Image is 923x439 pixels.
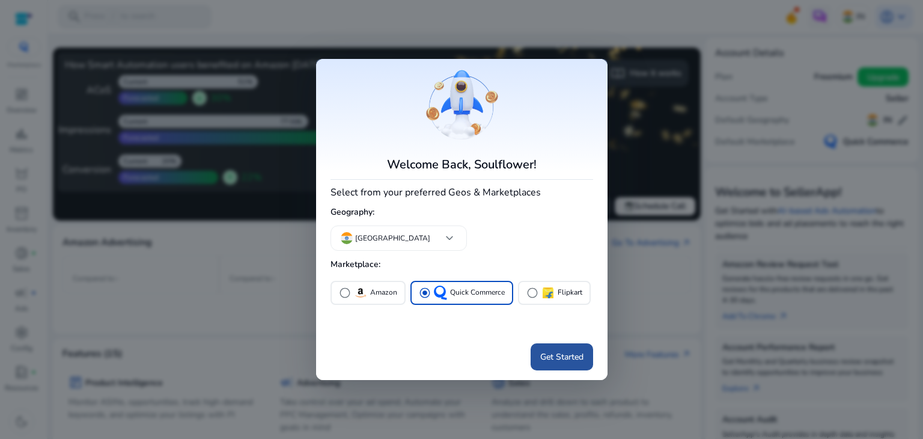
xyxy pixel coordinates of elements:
h5: Marketplace: [331,255,593,275]
p: Quick Commerce [450,286,505,299]
span: Get Started [540,351,583,363]
span: radio_button_checked [419,287,431,299]
img: in.svg [341,232,353,244]
p: [GEOGRAPHIC_DATA] [355,233,430,244]
span: radio_button_unchecked [526,287,538,299]
img: QC-logo.svg [433,286,448,300]
p: Amazon [370,286,397,299]
h5: Geography: [331,203,593,223]
span: radio_button_unchecked [339,287,351,299]
p: Flipkart [558,286,582,299]
img: amazon.svg [353,286,368,300]
img: flipkart.svg [541,286,555,300]
span: keyboard_arrow_down [442,231,457,245]
button: Get Started [531,343,593,370]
